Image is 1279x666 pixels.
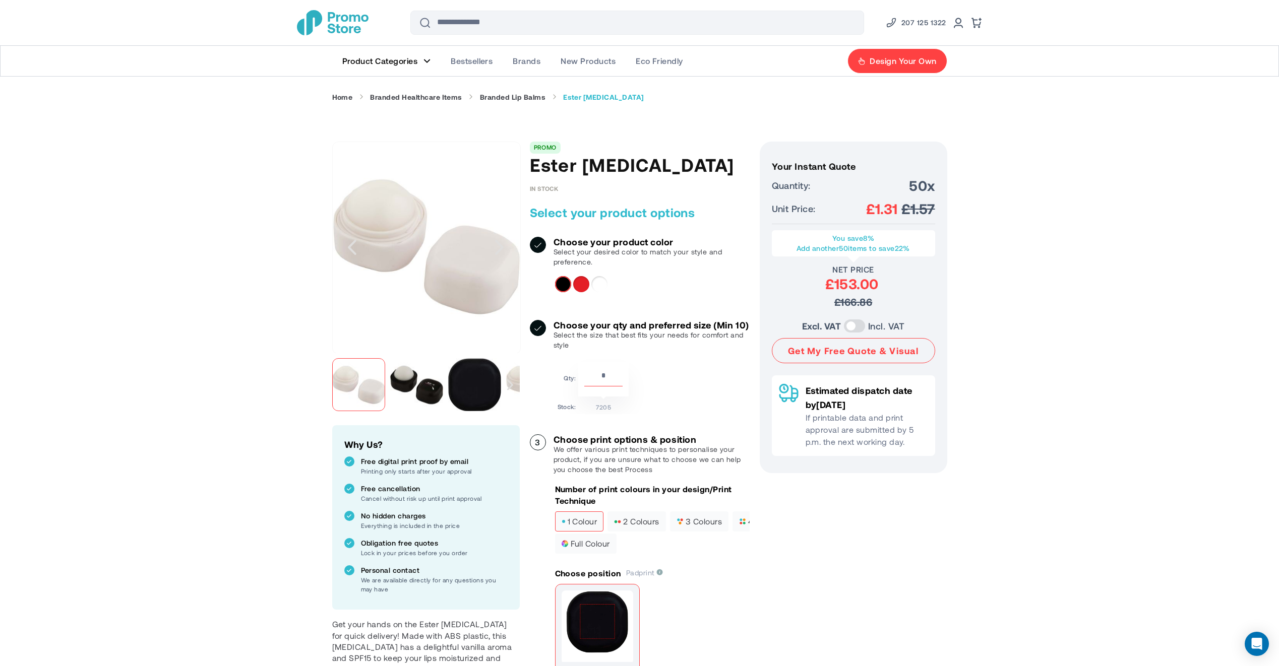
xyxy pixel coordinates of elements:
a: Branded Healthcare Items [370,93,462,102]
p: We offer various print techniques to personalise your product, if you are unsure what to choose w... [554,444,750,475]
span: In stock [530,185,559,192]
img: Ester lip balm [332,358,385,411]
label: Incl. VAT [868,319,904,333]
span: Design Your Own [870,56,936,66]
p: Cancel without risk up until print approval [361,494,508,503]
span: 8% [863,234,874,242]
span: full colour [562,540,610,547]
span: Padprint [626,568,663,577]
div: Availability [530,185,559,192]
h3: Your Instant Quote [772,161,935,171]
span: £1.57 [901,199,935,218]
img: Ester lip balm [448,358,501,411]
span: 3 colours [677,518,722,525]
p: Select your desired color to match your style and preference. [554,247,750,267]
p: Lock in your prices before you order [361,548,508,557]
img: Ester lip balm [390,358,443,411]
div: Next [501,353,519,416]
div: Net Price [772,264,935,275]
span: 4 colours [739,518,784,525]
h2: Select your product options [530,205,750,221]
h3: Choose your qty and preferred size (Min 10) [554,320,750,330]
div: Open Intercom Messenger [1245,632,1269,656]
p: Number of print colours in your design/Print Technique [555,484,750,506]
div: White [591,276,607,292]
p: You save [777,233,930,243]
p: Choose position [555,568,621,579]
span: 50x [909,176,935,194]
h3: Choose your product color [554,237,750,247]
div: Previous [332,142,373,353]
h1: Ester [MEDICAL_DATA] [530,154,750,176]
p: Estimated dispatch date by [806,383,928,412]
p: We are available directly for any questions you may have [361,575,508,593]
a: PROMO [534,144,557,151]
div: Red [573,276,589,292]
h3: Choose print options & position [554,434,750,444]
a: Phone [885,17,946,29]
div: Next [479,142,520,353]
p: Free cancellation [361,484,508,494]
span: 1 colour [562,518,597,525]
p: Obligation free quotes [361,538,508,548]
img: Promotional Merchandise [297,10,369,35]
span: 50 [839,244,848,252]
td: Stock: [558,399,576,412]
span: Brands [513,56,540,66]
span: Bestsellers [451,56,493,66]
div: Solid black [555,276,571,292]
p: Printing only starts after your approval [361,467,508,476]
p: Add another items to save [777,243,930,253]
td: 7205 [578,399,629,412]
span: Unit Price: [772,202,816,216]
h2: Why Us? [344,437,508,451]
a: Home [332,93,353,102]
span: Eco Friendly [636,56,683,66]
div: £166.86 [772,293,935,311]
span: 207 125 1322 [901,17,946,29]
a: Branded Lip Balms [480,93,545,102]
div: Ester lip balm [332,353,390,416]
img: Delivery [779,383,799,403]
p: No hidden charges [361,511,508,521]
p: Personal contact [361,565,508,575]
a: store logo [297,10,369,35]
p: Everything is included in the price [361,521,508,530]
span: £1.31 [866,199,897,218]
span: [DATE] [816,399,845,410]
span: 22% [895,244,910,252]
button: Get My Free Quote & Visual [772,338,935,363]
div: Ester lip balm [390,353,448,416]
span: New Products [561,56,616,66]
p: Free digital print proof by email [361,456,508,467]
img: Print position front [562,590,633,662]
span: Quantity: [772,178,811,192]
strong: Ester [MEDICAL_DATA] [563,93,644,102]
img: Ester lip balm [333,153,520,341]
div: £153.00 [772,275,933,293]
span: 2 colours [614,518,659,525]
p: Select the size that best fits your needs for comfort and style [554,330,750,350]
td: Qty: [558,362,576,396]
label: Excl. VAT [802,319,841,333]
span: Product Categories [342,56,418,66]
p: If printable data and print approval are submitted by 5 p.m. the next working day. [806,412,928,448]
div: Ester lip balm [448,353,506,416]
